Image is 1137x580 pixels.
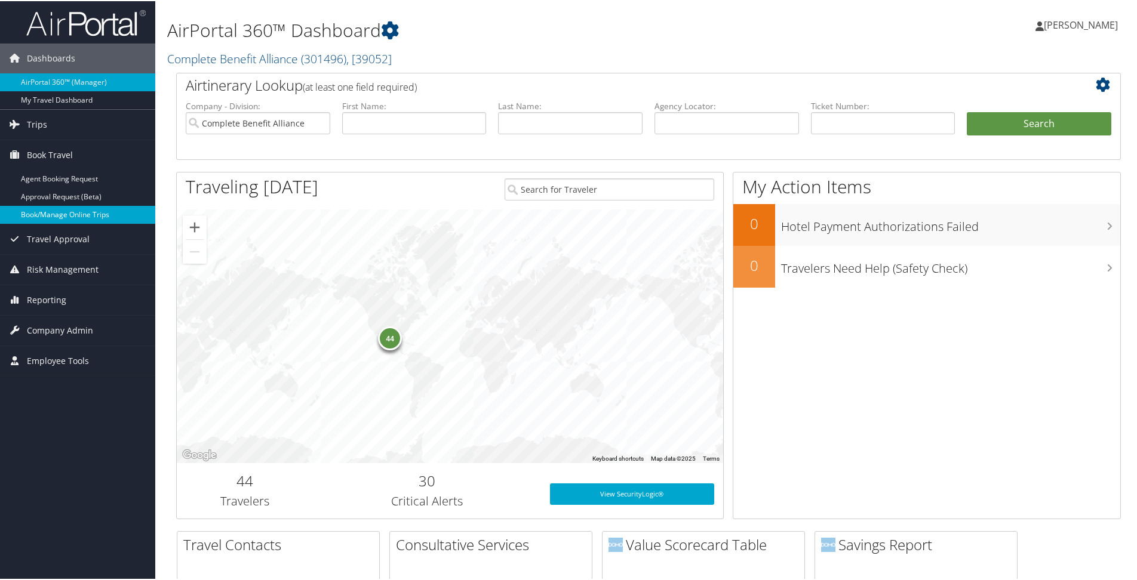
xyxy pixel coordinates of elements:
[167,17,809,42] h1: AirPortal 360™ Dashboard
[592,453,644,462] button: Keyboard shortcuts
[1044,17,1118,30] span: [PERSON_NAME]
[301,50,346,66] span: ( 301496 )
[498,99,643,111] label: Last Name:
[27,109,47,138] span: Trips
[733,173,1120,198] h1: My Action Items
[26,8,146,36] img: airportal-logo.png
[1035,6,1130,42] a: [PERSON_NAME]
[27,223,90,253] span: Travel Approval
[821,533,1017,554] h2: Savings Report
[967,111,1111,135] button: Search
[550,482,714,504] a: View SecurityLogic®
[651,454,696,461] span: Map data ©2025
[180,446,219,462] a: Open this area in Google Maps (opens a new window)
[703,454,720,461] a: Terms (opens in new tab)
[303,79,417,92] span: (at least one field required)
[379,325,402,349] div: 44
[654,99,799,111] label: Agency Locator:
[183,533,379,554] h2: Travel Contacts
[27,284,66,314] span: Reporting
[322,470,532,490] h2: 30
[186,492,305,508] h3: Travelers
[342,99,487,111] label: First Name:
[27,254,99,283] span: Risk Management
[609,533,804,554] h2: Value Scorecard Table
[821,536,835,551] img: domo-logo.png
[186,470,305,490] h2: 44
[396,533,592,554] h2: Consultative Services
[781,253,1120,276] h3: Travelers Need Help (Safety Check)
[186,74,1032,94] h2: Airtinerary Lookup
[186,99,330,111] label: Company - Division:
[27,42,75,72] span: Dashboards
[27,345,89,375] span: Employee Tools
[733,245,1120,286] a: 0Travelers Need Help (Safety Check)
[183,214,207,238] button: Zoom in
[733,212,775,233] h2: 0
[186,173,318,198] h1: Traveling [DATE]
[322,492,532,508] h3: Critical Alerts
[781,211,1120,234] h3: Hotel Payment Authorizations Failed
[180,446,219,462] img: Google
[27,314,93,344] span: Company Admin
[733,254,775,274] h2: 0
[811,99,955,111] label: Ticket Number:
[183,239,207,263] button: Zoom out
[609,536,623,551] img: domo-logo.png
[167,50,392,66] a: Complete Benefit Alliance
[733,203,1120,245] a: 0Hotel Payment Authorizations Failed
[27,139,73,169] span: Book Travel
[346,50,392,66] span: , [ 39052 ]
[505,177,714,199] input: Search for Traveler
